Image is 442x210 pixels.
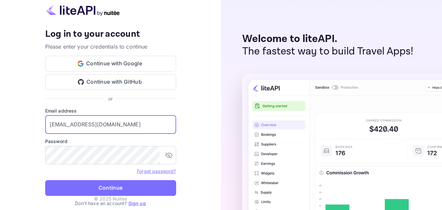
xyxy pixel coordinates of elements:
[45,200,176,207] p: Don't have an account?
[45,115,176,134] input: Enter your email address
[45,3,120,16] img: liteapi
[242,45,414,58] p: The fastest way to build Travel Apps!
[94,195,127,202] p: © 2025 Nuitee
[242,33,414,45] p: Welcome to liteAPI.
[137,168,176,174] a: Forget password?
[45,107,176,114] label: Email address
[45,43,176,51] p: Please enter your credentials to continue
[45,138,176,145] label: Password
[45,74,176,90] button: Continue with GitHub
[162,149,175,162] button: toggle password visibility
[45,56,176,72] button: Continue with Google
[128,200,146,206] a: Sign up
[137,168,176,174] a: Forget password?
[108,95,113,102] p: or
[45,180,176,196] button: Continue
[45,29,176,40] h4: Log in to your account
